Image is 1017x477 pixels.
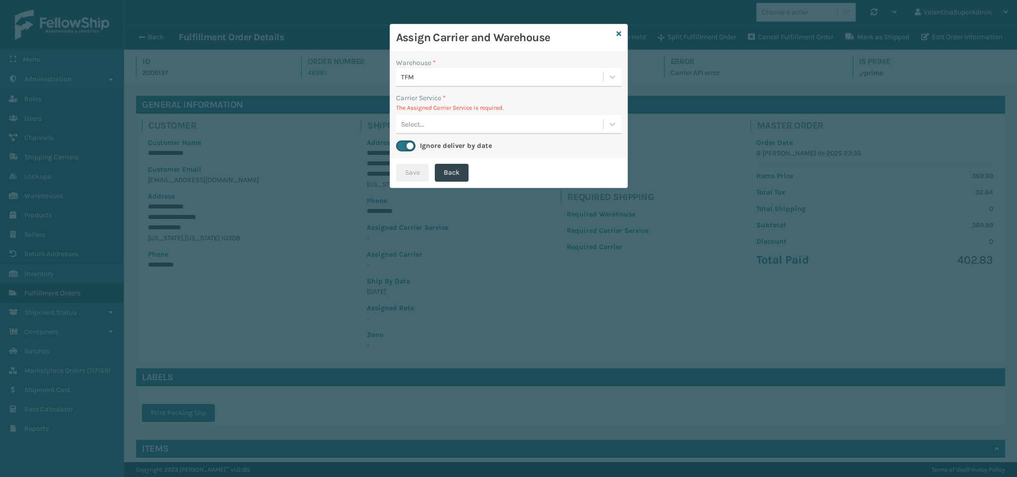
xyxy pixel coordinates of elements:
label: Warehouse [396,58,436,68]
label: Ignore deliver by date [420,141,492,150]
label: Carrier Service [396,93,446,103]
h3: Assign Carrier and Warehouse [396,30,612,45]
p: The Assigned Carrier Service is required. [396,103,621,112]
button: Save [396,164,429,182]
button: Back [435,164,469,182]
div: Select... [401,119,424,130]
div: TFM [401,72,604,82]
